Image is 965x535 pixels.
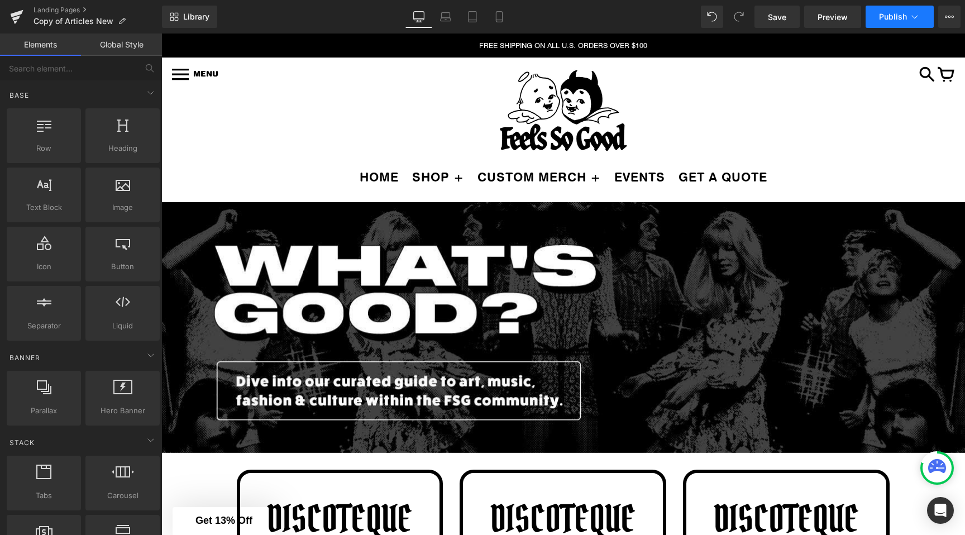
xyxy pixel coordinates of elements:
[10,405,78,417] span: Parallax
[879,12,907,21] span: Publish
[89,320,156,332] span: Liquid
[938,6,961,28] button: More
[89,490,156,501] span: Carousel
[329,462,474,509] span: DISCOTEQUE
[89,261,156,273] span: Button
[323,456,480,514] a: DISCOTEQUE
[332,34,472,122] img: Feels So Good
[34,17,113,26] span: Copy of Articles New
[162,6,217,28] a: New Library
[728,6,750,28] button: Redo
[10,202,78,213] span: Text Block
[89,202,156,213] span: Image
[818,11,848,23] span: Preview
[34,6,162,15] a: Landing Pages
[8,437,36,448] span: Stack
[517,136,606,151] a: GET A QUOTE
[11,36,57,46] a: MENU
[10,490,78,501] span: Tabs
[552,462,698,509] span: DISCOTEQUE
[17,131,787,152] ul: Secondary
[198,136,237,151] a: HOME
[405,6,432,28] a: Desktop
[106,462,251,509] span: DISCOTEQUE
[251,136,303,151] a: SHOP +
[768,11,786,23] span: Save
[89,142,156,154] span: Heading
[10,142,78,154] span: Row
[453,136,504,151] a: EVENTS
[927,497,954,524] div: Open Intercom Messenger
[100,456,256,514] a: DISCOTEQUE
[8,90,30,101] span: Base
[866,6,934,28] button: Publish
[486,6,513,28] a: Mobile
[8,352,41,363] span: Banner
[32,36,57,45] span: MENU
[10,261,78,273] span: Icon
[183,12,209,22] span: Library
[10,320,78,332] span: Separator
[316,136,439,151] a: CUSTOM MERCH +
[89,405,156,417] span: Hero Banner
[432,6,459,28] a: Laptop
[81,34,162,56] a: Global Style
[804,6,861,28] a: Preview
[459,6,486,28] a: Tablet
[701,6,723,28] button: Undo
[547,456,703,514] a: DISCOTEQUE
